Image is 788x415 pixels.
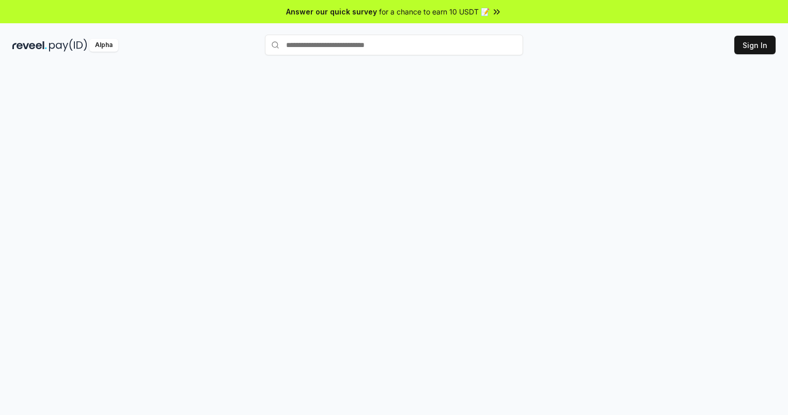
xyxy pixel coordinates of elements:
img: pay_id [49,39,87,52]
span: Answer our quick survey [286,6,377,17]
span: for a chance to earn 10 USDT 📝 [379,6,490,17]
div: Alpha [89,39,118,52]
img: reveel_dark [12,39,47,52]
button: Sign In [734,36,776,54]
